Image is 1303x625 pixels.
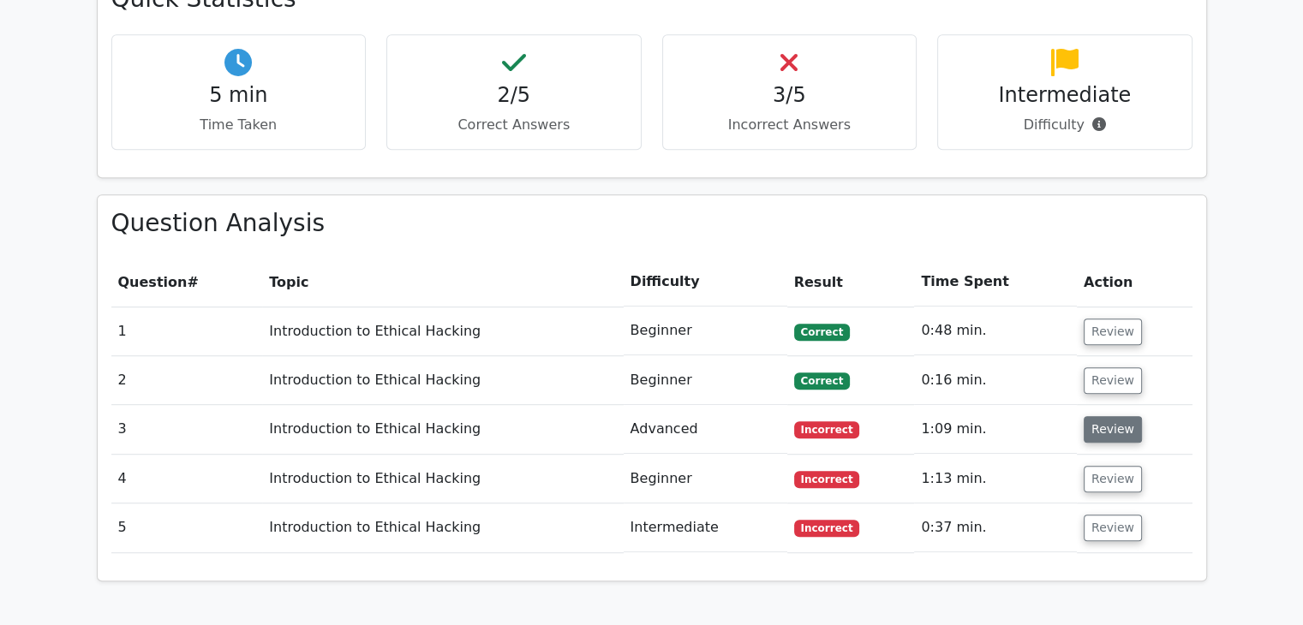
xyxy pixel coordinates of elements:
td: 1:13 min. [914,455,1077,503]
td: 3 [111,405,263,454]
td: 4 [111,455,263,503]
h4: 2/5 [401,83,627,108]
td: 1:09 min. [914,405,1077,454]
span: Correct [794,372,850,390]
span: Incorrect [794,471,860,488]
th: Difficulty [624,258,787,307]
td: Intermediate [624,503,787,552]
td: Beginner [624,307,787,355]
td: Introduction to Ethical Hacking [262,455,623,503]
p: Incorrect Answers [677,115,903,135]
h4: Intermediate [952,83,1178,108]
p: Difficulty [952,115,1178,135]
td: Advanced [624,405,787,454]
button: Review [1084,515,1142,541]
p: Correct Answers [401,115,627,135]
span: Incorrect [794,520,860,537]
td: 2 [111,356,263,405]
td: 0:16 min. [914,356,1077,405]
td: Introduction to Ethical Hacking [262,356,623,405]
h4: 3/5 [677,83,903,108]
th: Action [1077,258,1192,307]
td: 1 [111,307,263,355]
td: 5 [111,503,263,552]
span: Question [118,274,188,290]
th: Topic [262,258,623,307]
td: Introduction to Ethical Hacking [262,405,623,454]
h4: 5 min [126,83,352,108]
td: Beginner [624,356,787,405]
td: Beginner [624,455,787,503]
th: Time Spent [914,258,1077,307]
span: Incorrect [794,421,860,438]
td: Introduction to Ethical Hacking [262,503,623,552]
button: Review [1084,466,1142,492]
p: Time Taken [126,115,352,135]
td: Introduction to Ethical Hacking [262,307,623,355]
th: # [111,258,263,307]
button: Review [1084,367,1142,394]
button: Review [1084,416,1142,443]
button: Review [1084,318,1142,345]
td: 0:37 min. [914,503,1077,552]
h3: Question Analysis [111,209,1192,238]
td: 0:48 min. [914,307,1077,355]
th: Result [787,258,915,307]
span: Correct [794,324,850,341]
